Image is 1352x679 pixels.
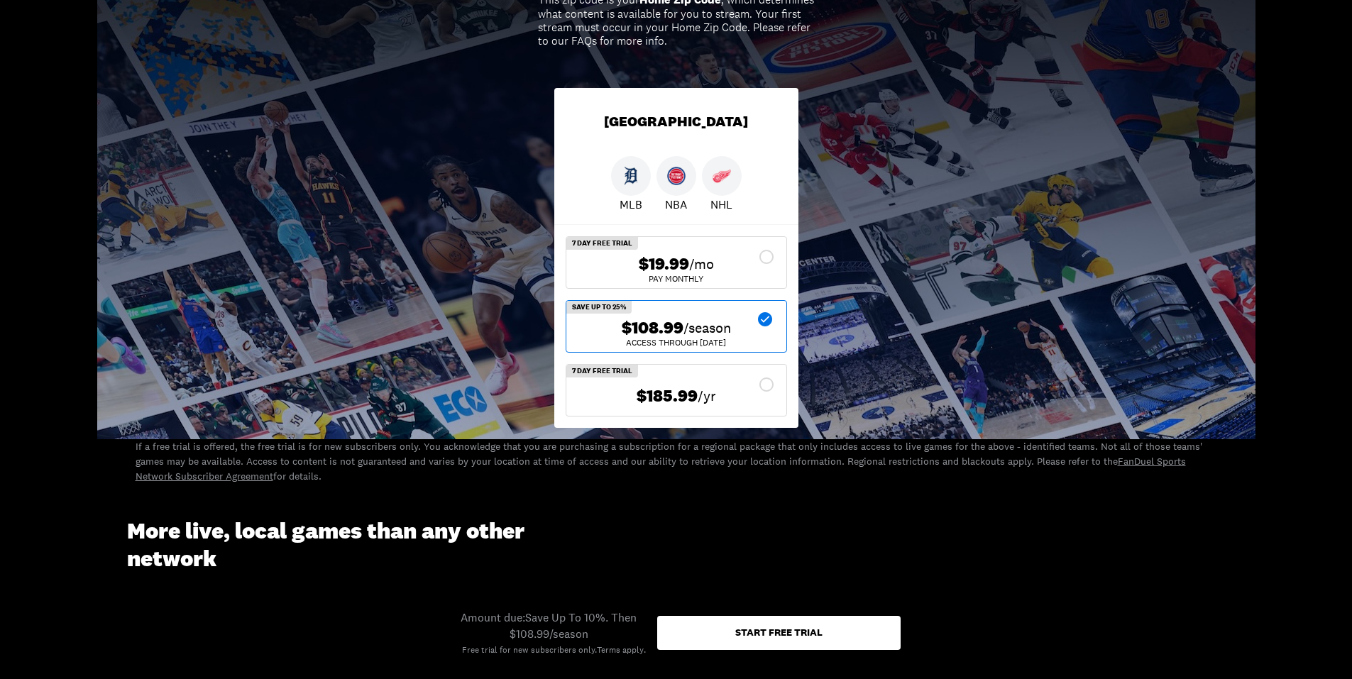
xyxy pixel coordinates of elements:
img: Tigers [622,167,640,185]
p: If a free trial is offered, the free trial is for new subscribers only. You acknowledge that you ... [136,439,1217,484]
li: Stream your teams. Watch live, local NBA, NHL, and MLB games all season [145,586,588,675]
div: ACCESS THROUGH [DATE] [578,338,775,347]
div: SAVE UP TO 25% [566,301,632,314]
span: /season [683,318,731,338]
div: [GEOGRAPHIC_DATA] [554,88,798,156]
div: Amount due: Save Up To 10%. Then $108.99/season [452,609,646,641]
div: Pay Monthly [578,275,775,283]
div: 7 Day Free Trial [566,365,638,377]
img: Pistons [667,167,686,185]
div: Free trial for new subscribers only. . [462,644,646,656]
a: Terms apply [597,644,644,656]
div: Start free trial [735,627,823,637]
div: 7 Day Free Trial [566,237,638,250]
span: $185.99 [637,386,698,407]
span: /mo [689,254,714,274]
span: /yr [698,386,716,406]
p: NHL [710,196,732,213]
p: NBA [665,196,687,213]
span: $19.99 [639,254,689,275]
p: MLB [620,196,642,213]
h3: More live, local games than any other network [127,518,588,573]
span: $108.99 [622,318,683,338]
img: Red Wings [713,167,731,185]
